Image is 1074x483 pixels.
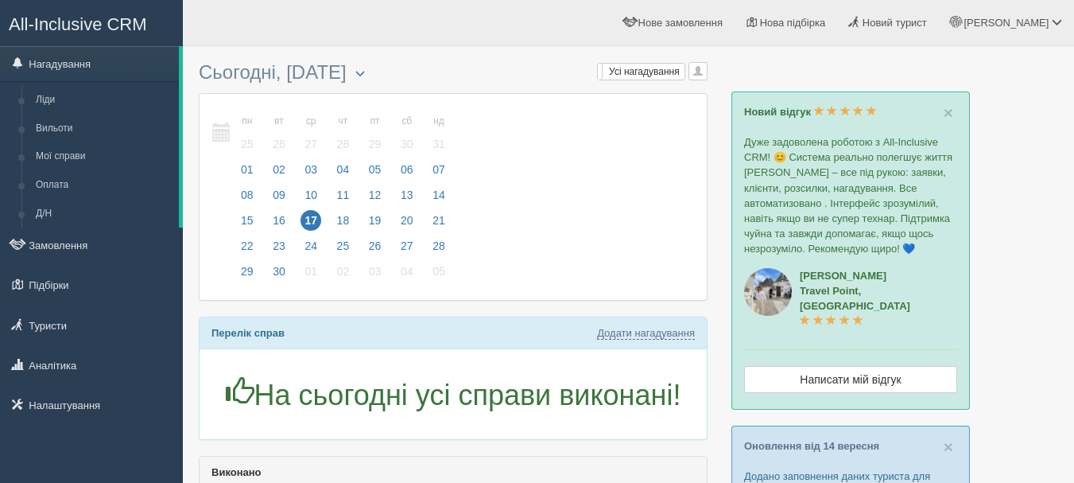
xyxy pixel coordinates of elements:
[300,261,321,282] span: 01
[211,377,695,411] h1: На сьогодні усі справи виконані!
[760,17,826,29] span: Нова підбірка
[333,261,354,282] span: 02
[744,134,957,256] p: Дуже задоволена роботою з All-Inclusive CRM! 😊 Система реально полегшує життя [PERSON_NAME] – все...
[300,115,321,128] small: ср
[237,261,258,282] span: 29
[397,134,417,154] span: 30
[392,106,422,161] a: сб 30
[744,440,879,452] a: Оновлення від 14 вересня
[296,186,326,212] a: 10
[800,270,910,327] a: [PERSON_NAME]Travel Point, [GEOGRAPHIC_DATA]
[428,261,449,282] span: 05
[392,237,422,263] a: 27
[397,159,417,180] span: 06
[328,237,359,263] a: 25
[365,134,386,154] span: 29
[296,212,326,237] a: 17
[269,185,289,205] span: 09
[264,186,294,212] a: 09
[333,134,354,154] span: 28
[365,261,386,282] span: 03
[944,103,953,122] span: ×
[237,115,258,128] small: пн
[269,210,289,231] span: 16
[392,186,422,212] a: 13
[9,14,147,34] span: All-Inclusive CRM
[300,185,321,205] span: 10
[397,236,417,256] span: 27
[269,115,289,128] small: вт
[397,115,417,128] small: сб
[211,466,262,478] b: Виконано
[328,186,359,212] a: 11
[29,142,179,171] a: Мої справи
[428,115,449,128] small: нд
[29,115,179,143] a: Вильоти
[333,210,354,231] span: 18
[237,185,258,205] span: 08
[264,161,294,186] a: 02
[199,62,708,85] h3: Сьогодні, [DATE]
[397,261,417,282] span: 04
[744,366,957,393] a: Написати мій відгук
[296,161,326,186] a: 03
[269,159,289,180] span: 02
[392,212,422,237] a: 20
[300,134,321,154] span: 27
[333,185,354,205] span: 11
[333,115,354,128] small: чт
[232,263,262,288] a: 29
[360,106,390,161] a: пт 29
[424,263,450,288] a: 05
[365,159,386,180] span: 05
[29,171,179,200] a: Оплата
[296,237,326,263] a: 24
[397,185,417,205] span: 13
[264,263,294,288] a: 30
[300,159,321,180] span: 03
[328,263,359,288] a: 02
[237,236,258,256] span: 22
[269,236,289,256] span: 23
[744,106,877,118] a: Новий відгук
[232,212,262,237] a: 15
[1,1,182,45] a: All-Inclusive CRM
[392,263,422,288] a: 04
[328,161,359,186] a: 04
[392,161,422,186] a: 06
[296,106,326,161] a: ср 27
[428,185,449,205] span: 14
[365,185,386,205] span: 12
[232,161,262,186] a: 01
[333,159,354,180] span: 04
[944,438,953,455] button: Close
[264,212,294,237] a: 16
[269,134,289,154] span: 26
[333,236,354,256] span: 25
[609,66,680,77] span: Усі нагадування
[944,438,953,456] span: ×
[237,210,258,231] span: 15
[264,106,294,161] a: вт 26
[428,159,449,180] span: 07
[264,237,294,263] a: 23
[300,210,321,231] span: 17
[424,186,450,212] a: 14
[360,186,390,212] a: 12
[638,17,723,29] span: Нове замовлення
[424,106,450,161] a: нд 31
[300,236,321,256] span: 24
[211,327,285,339] b: Перелік справ
[360,212,390,237] a: 19
[428,236,449,256] span: 28
[328,212,359,237] a: 18
[237,134,258,154] span: 25
[232,237,262,263] a: 22
[232,186,262,212] a: 08
[296,263,326,288] a: 01
[269,261,289,282] span: 30
[328,106,359,161] a: чт 28
[963,17,1049,29] span: [PERSON_NAME]
[29,86,179,115] a: Ліди
[428,210,449,231] span: 21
